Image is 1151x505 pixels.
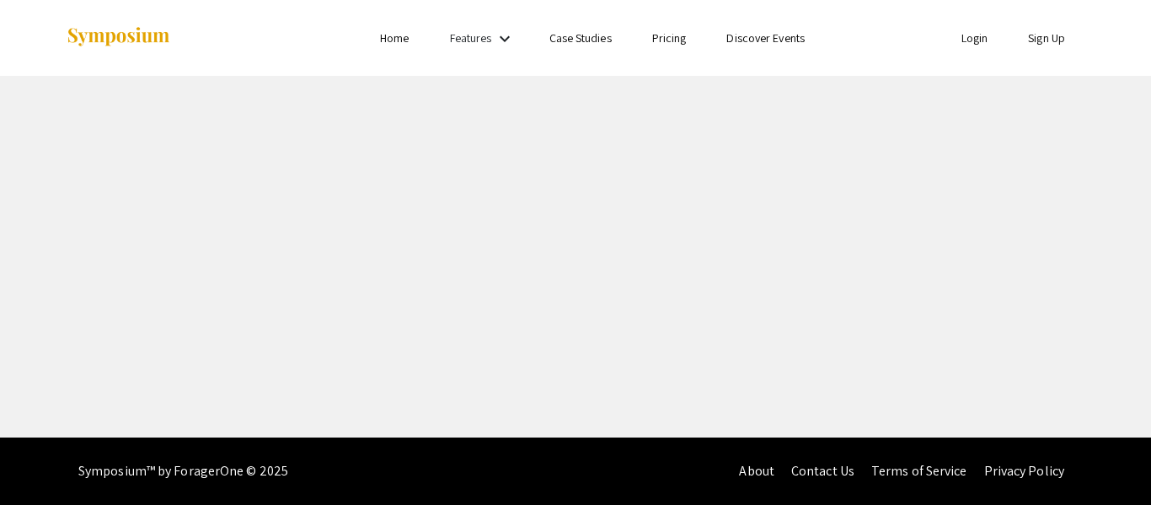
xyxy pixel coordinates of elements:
a: Sign Up [1028,30,1065,46]
a: Privacy Policy [984,462,1064,480]
a: Login [961,30,988,46]
a: About [739,462,774,480]
img: Symposium by ForagerOne [66,26,171,49]
div: Symposium™ by ForagerOne © 2025 [78,438,288,505]
a: Contact Us [791,462,854,480]
a: Case Studies [549,30,612,46]
a: Home [380,30,409,46]
mat-icon: Expand Features list [495,29,515,49]
a: Features [450,30,492,46]
a: Pricing [652,30,687,46]
a: Terms of Service [871,462,967,480]
a: Discover Events [726,30,805,46]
